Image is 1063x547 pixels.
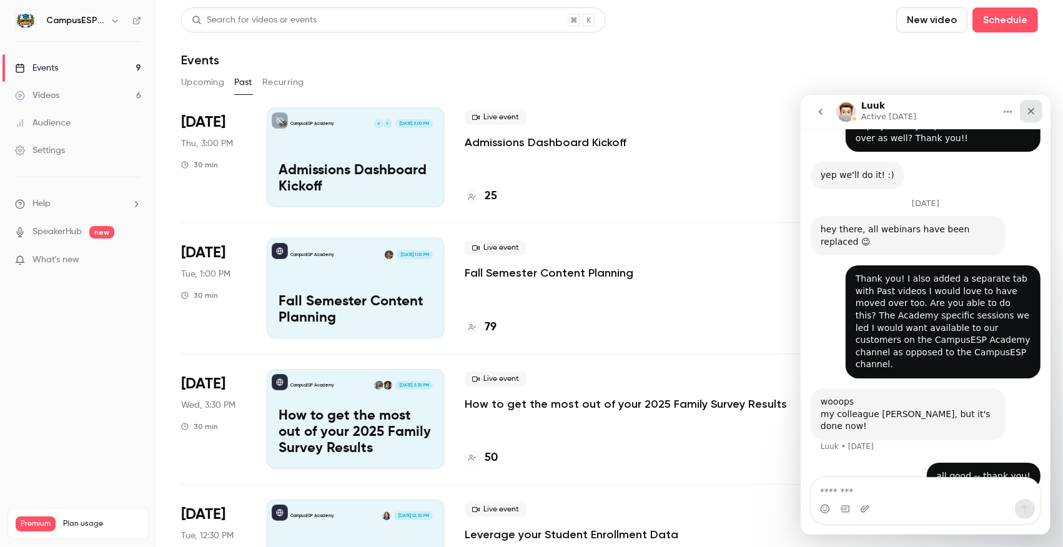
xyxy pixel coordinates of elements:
div: Settings [15,144,65,157]
div: Jul 24 Thu, 3:00 PM (America/New York) [181,107,247,207]
a: Admissions Dashboard KickoffCampusESP AcademyFK[DATE] 3:00 PMAdmissions Dashboard Kickoff [267,107,445,207]
span: Thu, 3:00 PM [181,137,233,150]
img: Elizabeth Harris [374,381,383,390]
span: [DATE] [181,112,225,132]
iframe: Intercom live chat [801,95,1051,535]
div: K [373,119,383,129]
span: Live event [465,372,527,387]
p: Fall Semester Content Planning [279,294,433,327]
div: 30 min [181,160,218,170]
div: Jul 22 Tue, 1:00 PM (America/New York) [181,238,247,338]
button: Upcoming [181,72,224,92]
div: 30 min [181,421,218,431]
p: Videos [16,531,39,543]
span: [DATE] 3:00 PM [395,119,432,128]
div: F [383,119,393,129]
h4: 25 [485,188,497,205]
span: Wed, 3:30 PM [181,399,235,411]
h4: 50 [485,450,498,466]
a: How to get the most out of your 2025 Family Survey Results [465,397,787,411]
a: Admissions Dashboard Kickoff [465,135,626,150]
span: Plan usage [63,519,141,529]
img: Mira Gandhi [385,250,393,259]
a: How to get the most out of your 2025 Family Survey ResultsCampusESP AcademyMelissa SimmsElizabeth... [267,369,445,469]
span: [DATE] [181,243,225,263]
a: 25 [465,188,497,205]
p: / 150 [116,531,141,543]
span: new [89,226,114,239]
span: [DATE] [181,374,225,394]
span: 23 [116,533,123,541]
span: What's new [32,254,79,267]
img: Kerri Meeks-Griffin [382,511,391,520]
button: New video [896,7,967,32]
span: [DATE] 12:30 PM [394,511,432,520]
a: Fall Semester Content PlanningCampusESP AcademyMira Gandhi[DATE] 1:00 PMFall Semester Content Pla... [267,238,445,338]
span: [DATE] 3:30 PM [395,381,432,390]
a: 50 [465,450,498,466]
div: Events [15,62,58,74]
li: help-dropdown-opener [15,197,141,210]
p: Admissions Dashboard Kickoff [279,163,433,195]
p: CampusESP Academy [290,382,334,388]
div: 30 min [181,290,218,300]
img: CampusESP Academy [16,11,36,31]
a: SpeakerHub [32,225,82,239]
div: Videos [15,89,59,102]
span: Live event [465,110,527,125]
h4: 79 [485,319,497,336]
button: Schedule [972,7,1038,32]
h1: Events [181,52,219,67]
a: 79 [465,319,497,336]
a: Leverage your Student Enrollment Data [465,527,678,542]
span: Live event [465,240,527,255]
div: Search for videos or events [192,14,317,27]
p: How to get the most out of your 2025 Family Survey Results [279,408,433,456]
div: Jul 16 Wed, 3:30 PM (America/New York) [181,369,247,469]
span: Live event [465,502,527,517]
button: Past [234,72,252,92]
span: Tue, 1:00 PM [181,268,230,280]
span: Help [32,197,51,210]
img: Melissa Simms [383,381,392,390]
span: [DATE] [181,505,225,525]
span: Tue, 12:30 PM [181,530,234,542]
p: CampusESP Academy [290,121,334,127]
a: Fall Semester Content Planning [465,265,633,280]
span: Premium [16,516,56,531]
span: [DATE] 1:00 PM [397,250,432,259]
p: CampusESP Academy [290,513,334,519]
